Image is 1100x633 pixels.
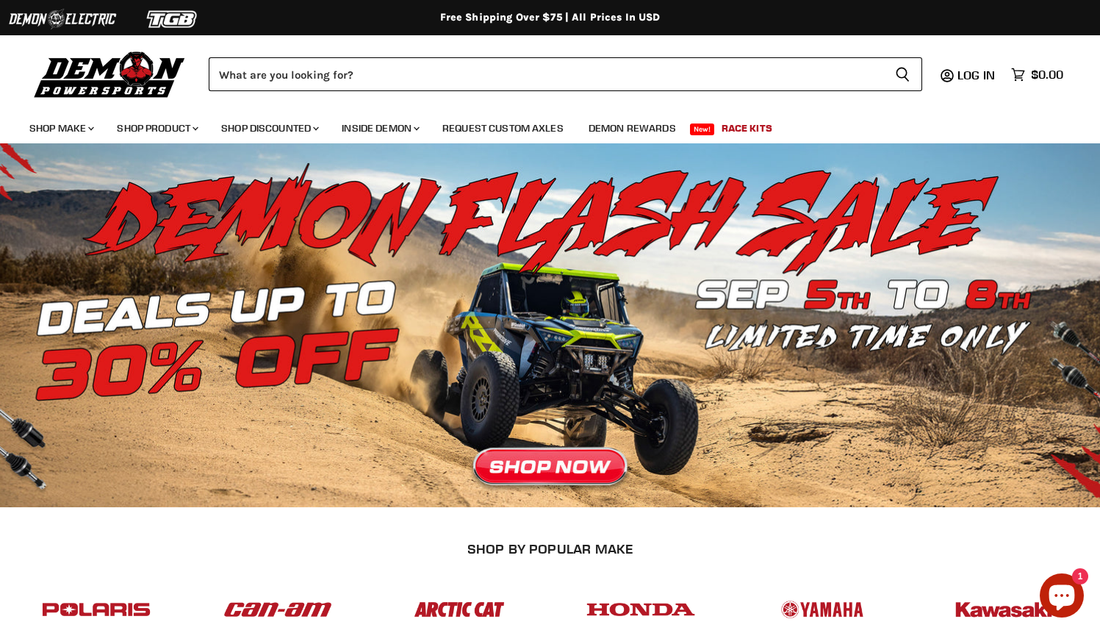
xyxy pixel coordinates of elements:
[210,113,328,143] a: Shop Discounted
[1031,68,1063,82] span: $0.00
[331,113,428,143] a: Inside Demon
[402,587,517,632] img: POPULAR_MAKE_logo_3_027535af-6171-4c5e-a9bc-f0eccd05c5d6.jpg
[957,68,995,82] span: Log in
[690,124,715,135] span: New!
[220,587,335,632] img: POPULAR_MAKE_logo_1_adc20308-ab24-48c4-9fac-e3c1a623d575.jpg
[578,113,687,143] a: Demon Rewards
[7,5,118,33] img: Demon Electric Logo 2
[946,587,1061,632] img: POPULAR_MAKE_logo_6_76e8c46f-2d1e-4ecc-b320-194822857d41.jpg
[583,587,698,632] img: POPULAR_MAKE_logo_4_4923a504-4bac-4306-a1be-165a52280178.jpg
[118,5,228,33] img: TGB Logo 2
[18,107,1060,143] ul: Main menu
[711,113,783,143] a: Race Kits
[765,587,880,632] img: POPULAR_MAKE_logo_5_20258e7f-293c-4aac-afa8-159eaa299126.jpg
[209,57,883,91] input: Search
[18,541,1082,557] h2: SHOP BY POPULAR MAKE
[1004,64,1071,85] a: $0.00
[106,113,207,143] a: Shop Product
[1035,573,1088,621] inbox-online-store-chat: Shopify online store chat
[209,57,922,91] form: Product
[39,587,154,632] img: POPULAR_MAKE_logo_2_dba48cf1-af45-46d4-8f73-953a0f002620.jpg
[951,68,1004,82] a: Log in
[29,48,190,100] img: Demon Powersports
[431,113,575,143] a: Request Custom Axles
[883,57,922,91] button: Search
[18,113,103,143] a: Shop Make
